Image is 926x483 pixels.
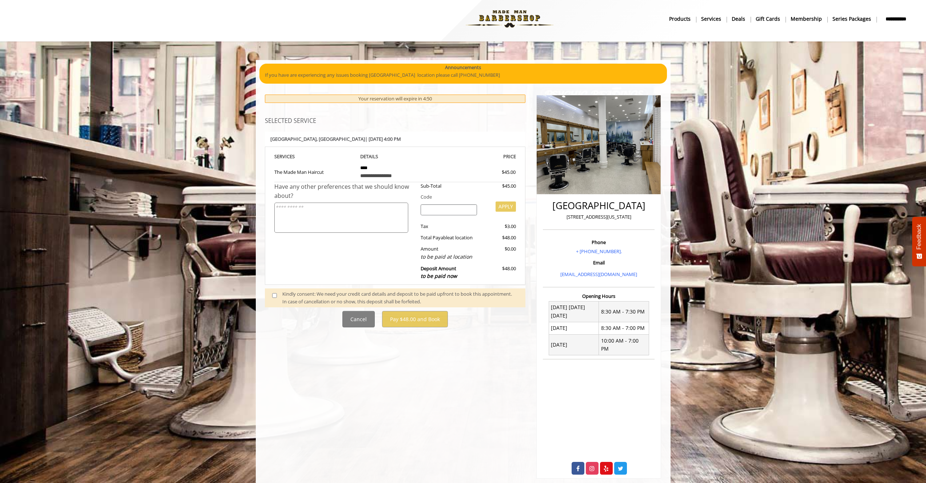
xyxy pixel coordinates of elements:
td: [DATE] [DATE] [DATE] [549,301,599,322]
th: PRICE [436,152,516,161]
div: Sub-Total [415,182,482,190]
div: $3.00 [482,223,516,230]
div: $0.00 [482,245,516,261]
b: Deals [732,15,745,23]
a: [EMAIL_ADDRESS][DOMAIN_NAME] [560,271,637,278]
th: SERVICE [274,152,355,161]
a: ServicesServices [696,13,727,24]
td: 10:00 AM - 7:00 PM [599,335,649,355]
div: $45.00 [476,168,516,176]
b: Membership [791,15,822,23]
div: $48.00 [482,234,516,242]
a: + [PHONE_NUMBER]. [576,248,622,255]
b: [GEOGRAPHIC_DATA] | [DATE] 4:00 PM [270,136,401,142]
p: If you have are experiencing any issues booking [GEOGRAPHIC_DATA] location please call [PHONE_NUM... [265,71,661,79]
b: gift cards [756,15,780,23]
div: Total Payable [415,234,482,242]
div: Kindly consent: We need your credit card details and deposit to be paid upfront to book this appo... [282,290,518,306]
a: Productsproducts [664,13,696,24]
h2: [GEOGRAPHIC_DATA] [545,200,653,211]
b: Series packages [832,15,871,23]
button: Feedback - Show survey [912,217,926,266]
b: Deposit Amount [421,265,457,280]
div: Amount [415,245,482,261]
div: Tax [415,223,482,230]
a: DealsDeals [727,13,751,24]
span: Feedback [916,224,922,250]
b: Services [701,15,721,23]
td: 8:30 AM - 7:00 PM [599,322,649,334]
td: [DATE] [549,322,599,334]
div: Have any other preferences that we should know about? [274,182,416,201]
b: Announcements [445,64,481,71]
td: 8:30 AM - 7:30 PM [599,301,649,322]
div: $45.00 [482,182,516,190]
span: to be paid now [421,272,457,279]
button: Pay $48.00 and Book [382,311,448,327]
b: products [669,15,691,23]
button: APPLY [496,201,516,212]
a: Gift cardsgift cards [751,13,786,24]
div: Your reservation will expire in 4:50 [265,95,526,103]
td: [DATE] [549,335,599,355]
h3: Email [545,260,653,265]
div: $48.00 [482,265,516,280]
p: [STREET_ADDRESS][US_STATE] [545,213,653,221]
a: Series packagesSeries packages [827,13,877,24]
h3: Phone [545,240,653,245]
h3: Opening Hours [543,294,655,299]
span: , [GEOGRAPHIC_DATA] [317,136,365,142]
span: S [292,153,295,160]
td: The Made Man Haircut [274,161,355,182]
button: Cancel [342,311,375,327]
div: Code [415,193,516,201]
th: DETAILS [355,152,436,161]
h3: SELECTED SERVICE [265,118,526,124]
div: to be paid at location [421,253,477,261]
a: MembershipMembership [786,13,827,24]
span: at location [450,234,473,241]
